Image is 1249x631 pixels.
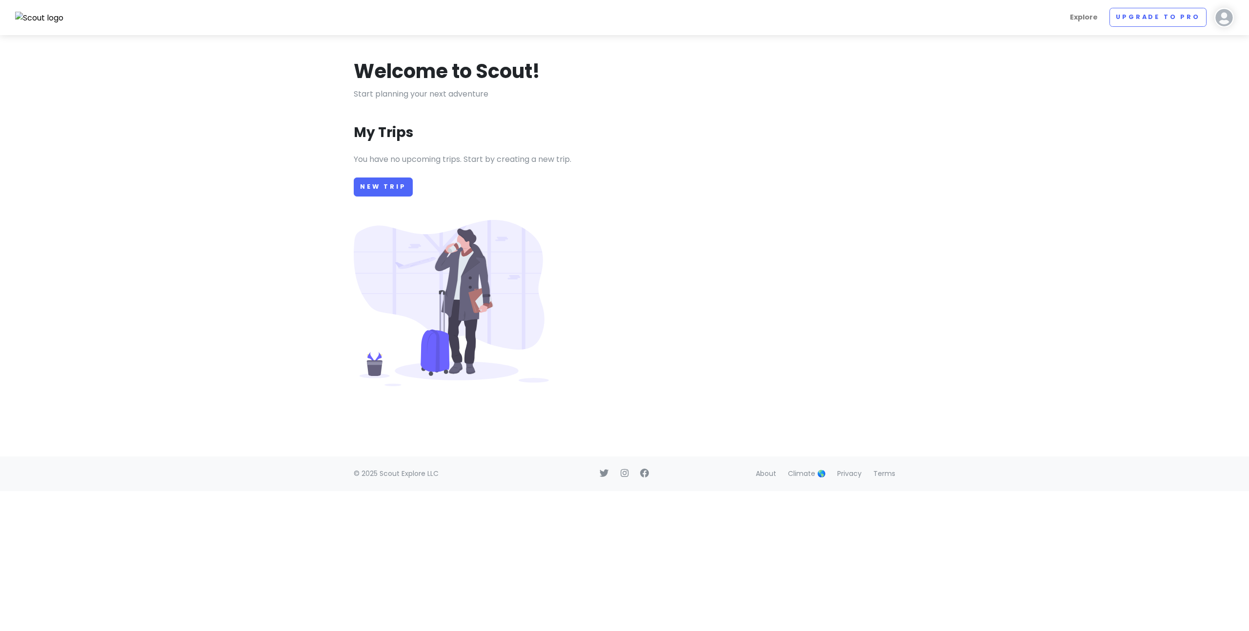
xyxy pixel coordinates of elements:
[1066,8,1102,27] a: Explore
[873,469,895,478] a: Terms
[788,469,826,478] a: Climate 🌎
[354,153,895,166] p: You have no upcoming trips. Start by creating a new trip.
[354,124,413,141] h3: My Trips
[1214,8,1234,27] img: User profile
[1109,8,1207,27] a: Upgrade to Pro
[354,177,413,197] a: New Trip
[354,88,895,100] p: Start planning your next adventure
[354,469,439,478] span: © 2025 Scout Explore LLC
[354,220,549,386] img: Person with luggage at airport
[354,59,540,84] h1: Welcome to Scout!
[756,469,776,478] a: About
[15,12,64,24] img: Scout logo
[837,469,862,478] a: Privacy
